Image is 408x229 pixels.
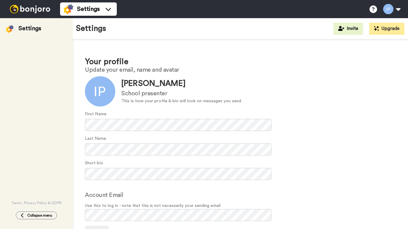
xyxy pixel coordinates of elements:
[16,211,57,219] button: Collapse menu
[121,98,241,104] div: This is how your profile & bio will look on messages you send
[369,23,404,35] button: Upgrade
[85,191,123,200] label: Account Email
[64,4,73,14] img: settings-colored.svg
[19,24,41,33] div: Settings
[85,136,106,142] label: Last Name
[77,5,100,13] span: Settings
[121,78,241,89] div: [PERSON_NAME]
[6,25,14,33] img: settings-colored.svg
[85,203,396,209] span: Use this to log in - note that this is not necessarily your sending email
[27,213,52,218] span: Collapse menu
[85,67,396,73] h2: Update your email, name and avatar
[85,111,106,117] label: First Name
[76,24,106,33] h1: Settings
[121,89,241,98] div: School presenter
[7,5,53,13] img: bj-logo-header-white.svg
[85,160,103,166] label: Short bio
[333,23,363,35] button: Invite
[85,57,396,66] h1: Your profile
